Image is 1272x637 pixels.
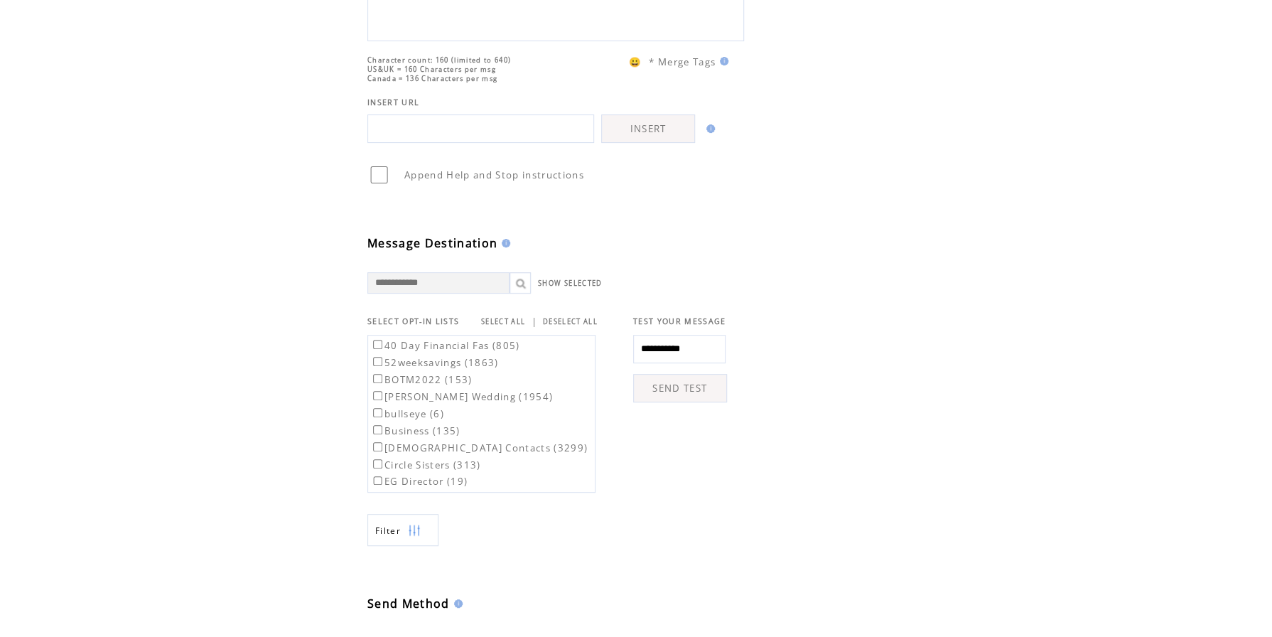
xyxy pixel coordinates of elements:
span: | [531,315,537,328]
input: 40 Day Financial Fas (805) [373,340,382,349]
span: Show filters [375,525,401,537]
label: 52weeksavings (1863) [370,356,499,369]
img: help.gif [450,599,463,608]
a: SEND TEST [633,374,727,402]
span: TEST YOUR MESSAGE [633,316,726,326]
label: Circle Sisters (313) [370,459,481,471]
span: US&UK = 160 Characters per msg [367,65,496,74]
img: filters.png [408,515,421,547]
input: [DEMOGRAPHIC_DATA] Contacts (3299) [373,442,382,451]
a: SHOW SELECTED [538,279,602,288]
span: Send Method [367,596,450,611]
label: EG Director (19) [370,475,468,488]
label: 40 Day Financial Fas (805) [370,339,520,352]
img: help.gif [716,57,728,65]
a: Filter [367,514,438,546]
label: Business (135) [370,424,460,437]
a: INSERT [601,114,695,143]
span: INSERT URL [367,97,419,107]
label: egconnect (488) [370,492,468,505]
span: Append Help and Stop instructions [404,168,584,181]
label: [DEMOGRAPHIC_DATA] Contacts (3299) [370,441,588,454]
input: [PERSON_NAME] Wedding (1954) [373,391,382,400]
span: Character count: 160 (limited to 640) [367,55,511,65]
img: help.gif [702,124,715,133]
input: bullseye (6) [373,408,382,417]
a: DESELECT ALL [543,317,598,326]
label: bullseye (6) [370,407,444,420]
span: SELECT OPT-IN LISTS [367,316,459,326]
input: EG Director (19) [373,476,382,486]
label: BOTM2022 (153) [370,373,473,386]
span: Message Destination [367,235,497,251]
input: Business (135) [373,425,382,434]
a: SELECT ALL [481,317,525,326]
input: 52weeksavings (1863) [373,357,382,366]
img: help.gif [497,239,510,247]
span: 😀 [629,55,642,68]
input: Circle Sisters (313) [373,459,382,469]
span: * Merge Tags [649,55,716,68]
label: [PERSON_NAME] Wedding (1954) [370,390,553,403]
span: Canada = 136 Characters per msg [367,74,497,83]
input: BOTM2022 (153) [373,374,382,383]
